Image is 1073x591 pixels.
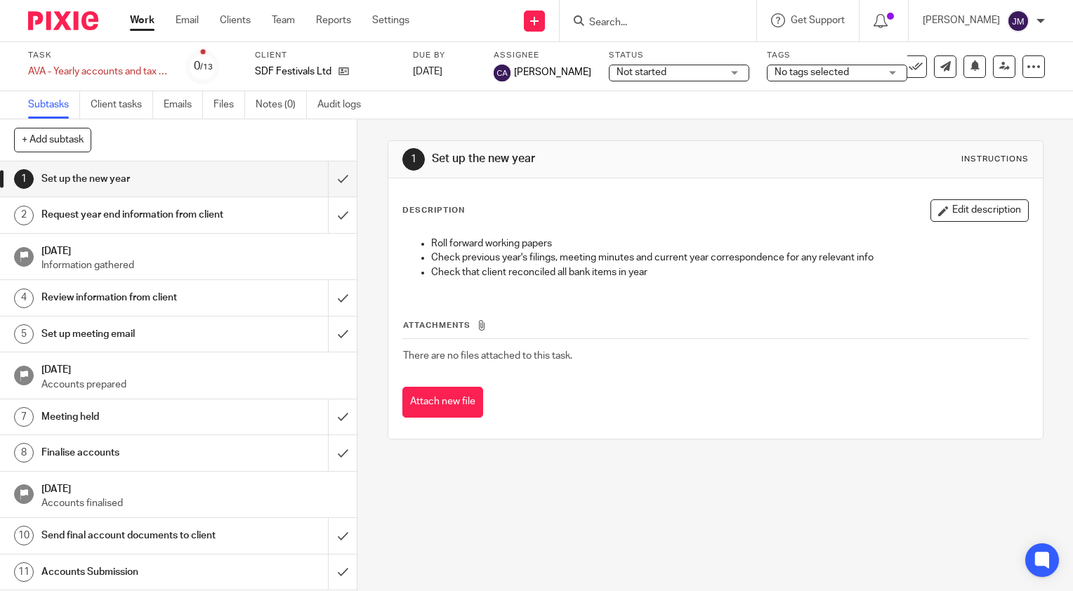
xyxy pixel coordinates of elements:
[41,479,343,496] h1: [DATE]
[14,324,34,344] div: 5
[609,50,749,61] label: Status
[41,287,223,308] h1: Review information from client
[14,206,34,225] div: 2
[164,91,203,119] a: Emails
[317,91,371,119] a: Audit logs
[767,50,907,61] label: Tags
[791,15,845,25] span: Get Support
[402,387,483,418] button: Attach new file
[41,496,343,510] p: Accounts finalised
[14,407,34,427] div: 7
[403,321,470,329] span: Attachments
[1007,10,1029,32] img: svg%3E
[41,359,343,377] h1: [DATE]
[403,351,572,361] span: There are no files attached to this task.
[41,442,223,463] h1: Finalise accounts
[494,65,511,81] img: svg%3E
[775,67,849,77] span: No tags selected
[41,378,343,392] p: Accounts prepared
[130,13,154,27] a: Work
[514,65,591,79] span: [PERSON_NAME]
[28,91,80,119] a: Subtasks
[220,13,251,27] a: Clients
[41,525,223,546] h1: Send final account documents to client
[272,13,295,27] a: Team
[255,50,395,61] label: Client
[194,58,213,74] div: 0
[961,154,1029,165] div: Instructions
[431,251,1028,265] p: Check previous year's filings, meeting minutes and current year correspondence for any relevant info
[431,237,1028,251] p: Roll forward working papers
[91,91,153,119] a: Client tasks
[41,324,223,345] h1: Set up meeting email
[432,152,745,166] h1: Set up the new year
[494,50,591,61] label: Assignee
[402,205,465,216] p: Description
[14,443,34,463] div: 8
[372,13,409,27] a: Settings
[28,11,98,30] img: Pixie
[588,17,714,29] input: Search
[14,288,34,308] div: 4
[402,148,425,171] div: 1
[200,63,213,71] small: /13
[316,13,351,27] a: Reports
[14,526,34,545] div: 10
[41,241,343,258] h1: [DATE]
[431,265,1028,279] p: Check that client reconciled all bank items in year
[923,13,1000,27] p: [PERSON_NAME]
[41,258,343,272] p: Information gathered
[213,91,245,119] a: Files
[413,67,442,77] span: [DATE]
[14,128,91,152] button: + Add subtask
[41,406,223,427] h1: Meeting held
[28,50,169,61] label: Task
[930,199,1029,222] button: Edit description
[14,169,34,189] div: 1
[28,65,169,79] div: AVA - Yearly accounts and tax return
[41,562,223,583] h1: Accounts Submission
[256,91,307,119] a: Notes (0)
[14,562,34,582] div: 11
[176,13,199,27] a: Email
[41,204,223,225] h1: Request year end information from client
[255,65,331,79] p: SDF Festivals Ltd
[617,67,666,77] span: Not started
[413,50,476,61] label: Due by
[41,168,223,190] h1: Set up the new year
